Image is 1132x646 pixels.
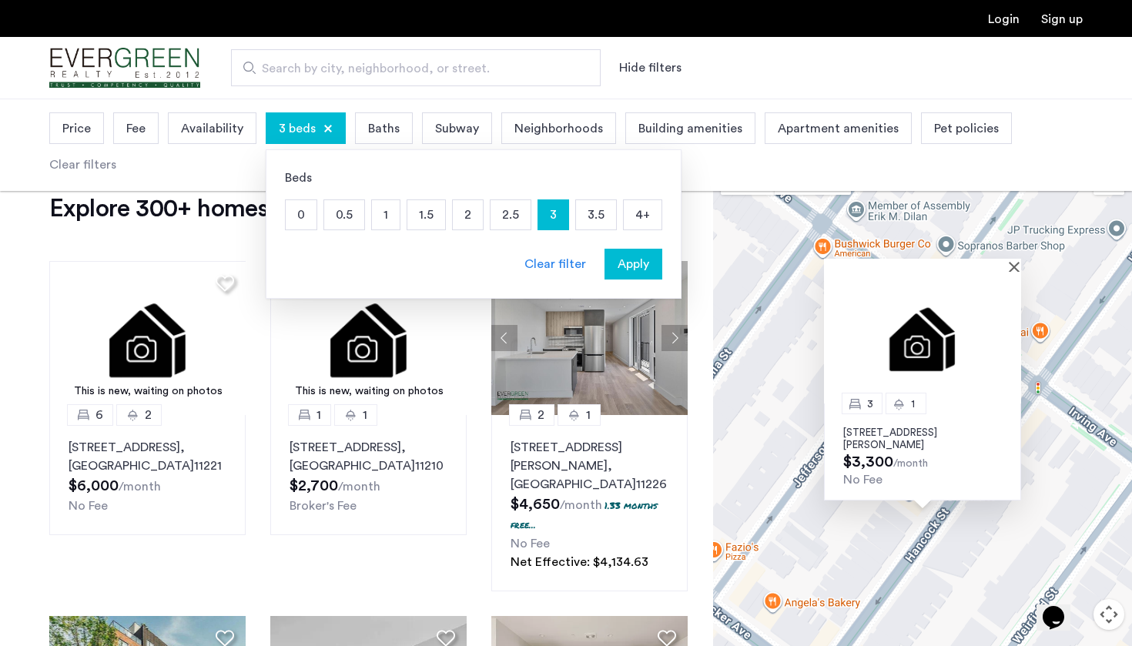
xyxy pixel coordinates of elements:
[279,119,316,138] span: 3 beds
[934,119,999,138] span: Pet policies
[618,255,649,273] span: Apply
[491,200,531,229] p: 2.5
[126,119,146,138] span: Fee
[1041,13,1083,25] a: Registration
[778,119,899,138] span: Apartment amenities
[324,200,364,229] p: 0.5
[407,200,445,229] p: 1.5
[49,39,200,97] a: Cazamio Logo
[285,169,662,187] div: Beds
[453,200,483,229] p: 2
[514,119,603,138] span: Neighborhoods
[372,200,400,229] p: 1
[605,249,662,279] button: button
[1037,584,1086,631] iframe: chat widget
[624,200,661,229] p: 4+
[49,156,116,174] div: Clear filters
[524,255,586,273] div: Clear filter
[435,119,479,138] span: Subway
[538,200,568,229] p: 3
[62,119,91,138] span: Price
[619,59,682,77] button: Show or hide filters
[368,119,400,138] span: Baths
[231,49,601,86] input: Apartment Search
[286,200,316,229] p: 0
[638,119,742,138] span: Building amenities
[988,13,1020,25] a: Login
[576,200,616,229] p: 3.5
[49,39,200,97] img: logo
[262,59,558,78] span: Search by city, neighborhood, or street.
[181,119,243,138] span: Availability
